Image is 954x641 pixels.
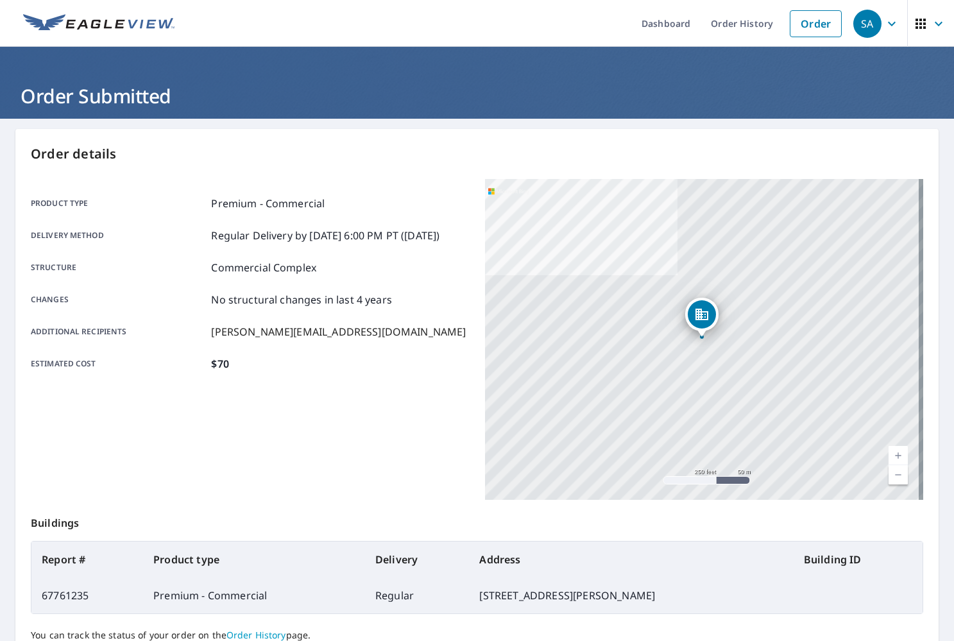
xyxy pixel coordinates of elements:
p: Estimated cost [31,356,206,372]
p: Additional recipients [31,324,206,339]
th: Building ID [794,542,923,577]
td: 67761235 [31,577,143,613]
p: Regular Delivery by [DATE] 6:00 PM PT ([DATE]) [211,228,439,243]
p: Buildings [31,500,923,541]
p: Changes [31,292,206,307]
td: Regular [365,577,469,613]
p: Structure [31,260,206,275]
p: Commercial Complex [211,260,316,275]
p: Premium - Commercial [211,196,325,211]
th: Address [469,542,793,577]
h1: Order Submitted [15,83,939,109]
a: Order History [226,629,286,641]
td: Premium - Commercial [143,577,365,613]
p: No structural changes in last 4 years [211,292,392,307]
div: Dropped pin, building 1, Commercial property, 2003 Tully Rd Modesto, CA 95350 [685,298,719,338]
a: Current Level 17, Zoom Out [889,465,908,484]
p: [PERSON_NAME][EMAIL_ADDRESS][DOMAIN_NAME] [211,324,466,339]
div: SA [853,10,882,38]
p: Product type [31,196,206,211]
a: Current Level 17, Zoom In [889,446,908,465]
a: Order [790,10,842,37]
th: Report # [31,542,143,577]
td: [STREET_ADDRESS][PERSON_NAME] [469,577,793,613]
p: $70 [211,356,228,372]
th: Product type [143,542,365,577]
p: You can track the status of your order on the page. [31,629,923,641]
p: Order details [31,144,923,164]
th: Delivery [365,542,469,577]
p: Delivery method [31,228,206,243]
img: EV Logo [23,14,175,33]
